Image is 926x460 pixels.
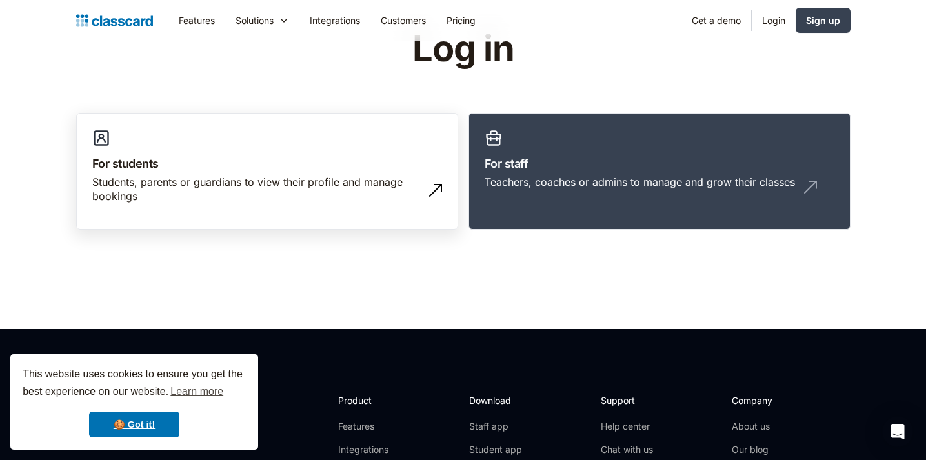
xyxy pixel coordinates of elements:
[338,394,407,407] h2: Product
[485,155,834,172] h3: For staff
[225,6,299,35] div: Solutions
[236,14,274,27] div: Solutions
[299,6,370,35] a: Integrations
[168,6,225,35] a: Features
[338,443,407,456] a: Integrations
[796,8,851,33] a: Sign up
[469,420,522,433] a: Staff app
[76,12,153,30] a: home
[732,443,818,456] a: Our blog
[806,14,840,27] div: Sign up
[89,412,179,437] a: dismiss cookie message
[23,366,246,401] span: This website uses cookies to ensure you get the best experience on our website.
[601,420,653,433] a: Help center
[681,6,751,35] a: Get a demo
[601,443,653,456] a: Chat with us
[168,382,225,401] a: learn more about cookies
[469,443,522,456] a: Student app
[258,29,668,69] h1: Log in
[436,6,486,35] a: Pricing
[92,175,416,204] div: Students, parents or guardians to view their profile and manage bookings
[732,420,818,433] a: About us
[752,6,796,35] a: Login
[468,113,851,230] a: For staffTeachers, coaches or admins to manage and grow their classes
[732,394,818,407] h2: Company
[601,394,653,407] h2: Support
[882,416,913,447] div: Open Intercom Messenger
[76,113,458,230] a: For studentsStudents, parents or guardians to view their profile and manage bookings
[92,155,442,172] h3: For students
[370,6,436,35] a: Customers
[338,420,407,433] a: Features
[469,394,522,407] h2: Download
[485,175,795,189] div: Teachers, coaches or admins to manage and grow their classes
[10,354,258,450] div: cookieconsent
